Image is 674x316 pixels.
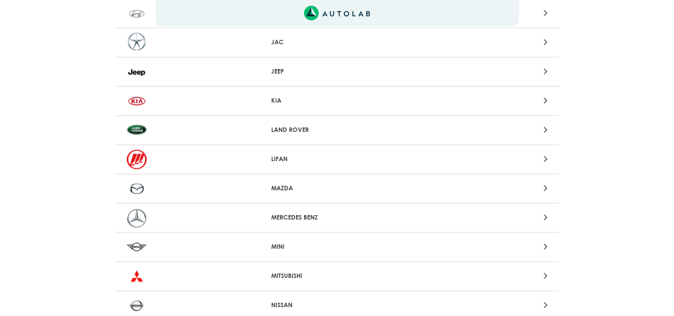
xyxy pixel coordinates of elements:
p: JEEP [271,67,403,76]
img: MITSUBISHI [127,266,147,286]
img: MERCEDES BENZ [127,208,147,227]
img: NISSAN [127,296,147,315]
img: LAND ROVER [127,120,147,140]
p: LIFAN [271,154,403,164]
img: MINI [127,237,147,257]
p: MINI [271,242,403,251]
p: NISSAN [271,301,403,310]
img: KIA [127,91,147,111]
p: MERCEDES BENZ [271,213,403,222]
img: JAC [127,33,147,52]
p: MITSUBISHI [271,271,403,281]
p: JAC [271,38,403,47]
p: KIA [271,96,403,105]
img: MAZDA [127,179,147,198]
p: MAZDA [271,184,403,193]
a: Link al sitio de autolab [304,8,370,17]
p: LAND ROVER [271,125,403,135]
img: LIFAN [127,150,147,169]
img: JEEP [127,62,147,81]
img: HYUNDAI [127,4,147,23]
